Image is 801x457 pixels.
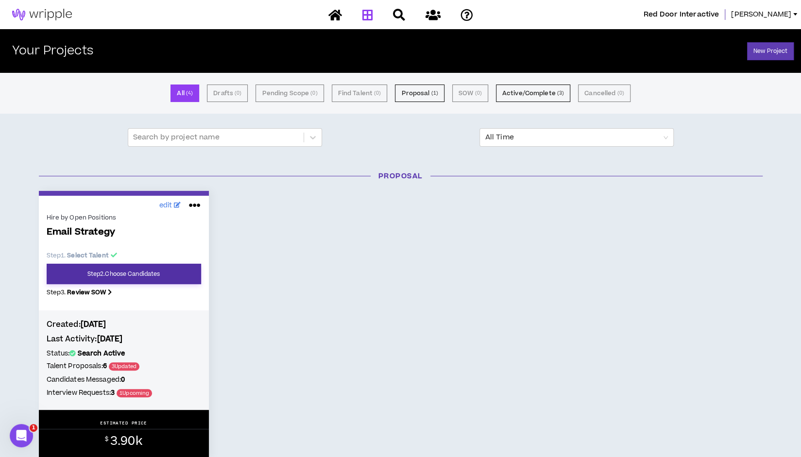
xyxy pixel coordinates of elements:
b: Select Talent [67,251,109,260]
iframe: Intercom live chat [10,424,33,447]
span: Email Strategy [47,227,201,238]
span: [PERSON_NAME] [731,9,791,20]
b: 0 [121,375,125,385]
button: All (4) [170,85,199,102]
button: SOW (0) [452,85,488,102]
p: ESTIMATED PRICE [100,420,147,426]
p: Step 3 . [47,288,201,297]
small: ( 0 ) [235,89,241,98]
small: ( 0 ) [475,89,481,98]
b: [DATE] [97,334,123,344]
small: ( 4 ) [186,89,193,98]
span: All Time [485,129,668,146]
h5: Status: [47,348,201,359]
span: edit [159,201,172,211]
span: Red Door Interactive [643,9,719,20]
h5: Interview Requests: [47,388,201,399]
b: Search Active [78,349,125,358]
span: 3 Updated [109,362,139,371]
h4: Last Activity: [47,334,201,344]
h5: Talent Proposals: [47,361,201,372]
p: Step 1 . [47,251,201,260]
b: Review SOW [67,288,106,297]
button: Drafts (0) [207,85,248,102]
button: Pending Scope (0) [256,85,324,102]
small: ( 0 ) [617,89,624,98]
button: Proposal (1) [395,85,444,102]
button: Find Talent (0) [332,85,388,102]
span: 1 Upcoming [117,389,152,397]
b: [DATE] [81,319,106,330]
h5: Candidates Messaged: [47,374,201,385]
div: Hire by Open Positions [47,213,201,222]
b: 6 [103,361,107,371]
h2: Your Projects [12,44,93,58]
button: Active/Complete (3) [496,85,570,102]
a: edit [157,198,184,213]
sup: $ [105,435,108,443]
b: 3 [111,388,115,398]
button: Cancelled (0) [578,85,631,102]
small: ( 0 ) [374,89,381,98]
small: ( 0 ) [310,89,317,98]
h4: Created: [47,319,201,330]
a: Step2.Choose Candidates [47,264,201,284]
small: ( 1 ) [431,89,438,98]
a: New Project [747,42,794,60]
small: ( 3 ) [557,89,564,98]
h3: Proposal [32,171,770,181]
span: 3.90k [110,433,142,450]
span: 1 [30,424,37,432]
